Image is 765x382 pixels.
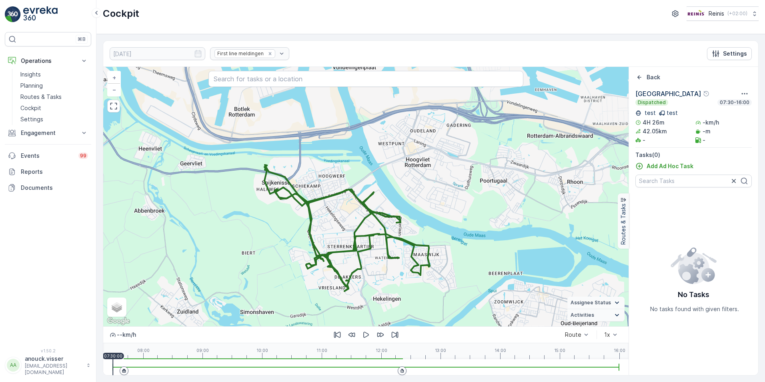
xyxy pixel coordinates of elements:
[21,168,88,176] p: Reports
[650,305,739,313] p: No tasks found with given filters.
[619,204,627,245] p: Routes & Tasks
[316,348,327,353] p: 11:00
[703,119,719,127] p: -km/h
[208,71,524,87] input: Search for tasks or a location
[105,316,132,326] img: Google
[604,332,610,338] div: 1x
[723,50,747,58] p: Settings
[20,115,43,123] p: Settings
[635,73,660,81] a: Back
[7,359,20,372] div: AA
[703,90,709,97] div: Help Tooltip Icon
[108,72,120,84] a: Zoom In
[21,57,75,65] p: Operations
[635,89,701,99] p: [GEOGRAPHIC_DATA]
[21,184,88,192] p: Documents
[108,298,126,316] a: Layers
[571,312,594,318] span: Activities
[571,300,611,306] span: Assignee Status
[256,348,268,353] p: 10:00
[647,73,660,81] p: Back
[703,136,705,144] p: -
[667,109,678,117] p: test
[17,80,91,91] a: Planning
[376,348,387,353] p: 12:00
[20,104,41,112] p: Cockpit
[23,6,58,22] img: logo_light-DOdMpM7g.png
[21,129,75,137] p: Engagement
[17,114,91,125] a: Settings
[635,151,752,159] p: Tasks ( 0 )
[567,297,625,309] summary: Assignee Status
[5,164,91,180] a: Reports
[103,7,139,20] p: Cockpit
[678,289,709,300] p: No Tasks
[5,6,21,22] img: logo
[25,363,82,376] p: [EMAIL_ADDRESS][DOMAIN_NAME]
[80,153,86,159] p: 99
[687,6,759,21] button: Reinis(+02:00)
[435,348,446,353] p: 13:00
[707,47,752,60] button: Settings
[108,84,120,96] a: Zoom Out
[687,9,705,18] img: Reinis-Logo-Vrijstaand_Tekengebied-1-copy2_aBO4n7j.png
[567,309,625,322] summary: Activities
[17,103,91,114] a: Cockpit
[17,69,91,80] a: Insights
[196,348,209,353] p: 09:00
[554,348,565,353] p: 15:00
[5,148,91,164] a: Events99
[104,354,122,358] p: 07:30:00
[112,74,116,81] span: +
[727,10,747,17] p: ( +02:00 )
[25,355,82,363] p: anouck.visser
[719,99,750,106] p: 07:30-16:00
[637,99,667,106] p: Dispatched
[105,316,132,326] a: Open this area in Google Maps (opens a new window)
[117,331,136,339] p: -- km/h
[5,348,91,353] span: v 1.50.2
[643,127,667,135] p: 42.05km
[643,136,645,144] p: -
[635,175,752,187] input: Search Tasks
[5,125,91,141] button: Engagement
[137,348,150,353] p: 08:00
[643,119,665,127] p: 4H 26m
[670,246,717,284] img: config error
[709,10,724,18] p: Reinis
[565,332,581,338] div: Route
[703,127,711,135] p: -m
[5,355,91,376] button: AAanouck.visser[EMAIL_ADDRESS][DOMAIN_NAME]
[643,109,656,117] p: test
[5,53,91,69] button: Operations
[647,162,693,170] p: Add Ad Hoc Task
[20,82,43,90] p: Planning
[78,36,86,42] p: ⌘B
[614,348,625,353] p: 16:00
[635,162,693,170] a: Add Ad Hoc Task
[17,91,91,103] a: Routes & Tasks
[20,93,62,101] p: Routes & Tasks
[20,70,41,78] p: Insights
[112,86,116,93] span: −
[495,348,506,353] p: 14:00
[5,180,91,196] a: Documents
[110,47,205,60] input: dd/mm/yyyy
[21,152,74,160] p: Events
